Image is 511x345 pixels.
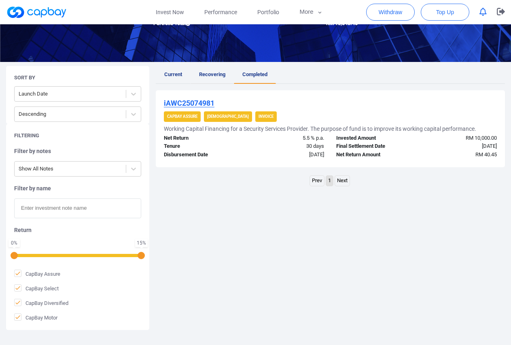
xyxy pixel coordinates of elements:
div: Invested Amount [330,134,416,143]
h5: Sort By [14,74,35,81]
span: CapBay Motor [14,313,57,322]
h5: Working Capital Financing for a Security Services Provider. The purpose of fund is to improve its... [164,125,476,132]
h5: Filtering [14,132,39,139]
span: Portfolio [257,8,279,17]
span: CapBay Select [14,284,59,292]
strong: Invoice [259,114,274,119]
div: Final Settlement Date [330,142,416,151]
div: 30 days [244,142,330,151]
div: Net Return Amount [330,151,416,159]
div: 15 % [137,241,146,245]
input: Enter investment note name [14,198,141,218]
strong: [DEMOGRAPHIC_DATA] [207,114,249,119]
button: Withdraw [366,4,415,21]
span: Completed [242,71,267,77]
a: Page 1 is your current page [326,176,333,186]
button: Top Up [421,4,469,21]
div: Net Return [158,134,244,143]
span: Performance [204,8,237,17]
div: Tenure [158,142,244,151]
div: 0 % [10,241,18,245]
h5: Filter by notes [14,147,141,155]
span: RM 40.45 [475,151,497,158]
span: Recovering [199,71,225,77]
a: Next page [335,176,350,186]
span: RM 10,000.00 [466,135,497,141]
div: 5.5 % p.a. [244,134,330,143]
span: CapBay Assure [14,270,60,278]
div: [DATE] [417,142,503,151]
span: Top Up [436,8,454,16]
div: [DATE] [244,151,330,159]
h5: Return [14,226,141,234]
span: Current [164,71,182,77]
span: CapBay Diversified [14,299,68,307]
u: iAWC25074981 [164,99,214,107]
h5: Filter by name [14,185,141,192]
strong: CapBay Assure [167,114,197,119]
a: Previous page [310,176,324,186]
div: Disbursement Date [158,151,244,159]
